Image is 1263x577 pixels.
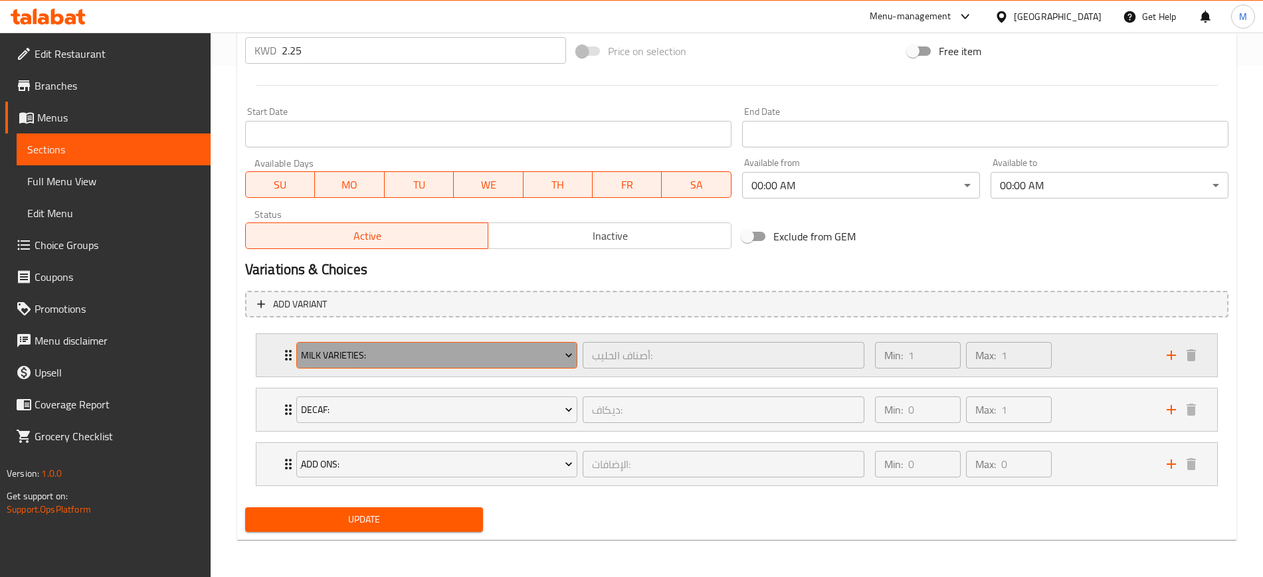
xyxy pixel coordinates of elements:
p: Min: [884,402,903,418]
button: Milk Varieties: [296,342,577,369]
li: Expand [245,437,1228,491]
a: Coverage Report [5,388,211,420]
span: WE [459,175,518,195]
span: M [1239,9,1247,24]
span: Full Menu View [27,173,200,189]
button: add [1161,400,1181,420]
span: Milk Varieties: [301,347,573,364]
button: add [1161,454,1181,474]
h2: Variations & Choices [245,260,1228,280]
button: Decaf: [296,396,577,423]
span: Update [256,511,472,528]
span: MO [320,175,379,195]
a: Coupons [5,261,211,293]
button: delete [1181,345,1201,365]
span: Version: [7,465,39,482]
button: SU [245,171,315,198]
button: ِAdd Ons: [296,451,577,477]
div: [GEOGRAPHIC_DATA] [1014,9,1102,24]
button: TU [385,171,454,198]
a: Promotions [5,293,211,325]
a: Menus [5,102,211,133]
p: Max: [975,402,996,418]
button: TH [524,171,593,198]
span: ِAdd Ons: [301,456,573,473]
button: WE [454,171,523,198]
div: Expand [256,388,1217,431]
div: Expand [256,443,1217,485]
a: Sections [17,133,211,165]
span: Upsell [35,365,200,380]
span: Exclude from GEM [773,228,856,244]
a: Edit Restaurant [5,38,211,70]
span: Get support on: [7,487,68,505]
button: delete [1181,454,1201,474]
span: SU [251,175,310,195]
span: Menu disclaimer [35,333,200,349]
div: Expand [256,334,1217,376]
span: Inactive [494,226,726,246]
a: Branches [5,70,211,102]
button: Inactive [488,222,731,249]
span: Price on selection [608,43,686,59]
a: Edit Menu [17,197,211,229]
p: Min: [884,456,903,472]
span: Choice Groups [35,237,200,253]
p: KWD [254,42,276,58]
span: Edit Menu [27,205,200,221]
span: Free item [939,43,981,59]
span: Branches [35,78,200,94]
span: Active [251,226,484,246]
div: 00:00 AM [991,172,1228,199]
a: Menu disclaimer [5,325,211,357]
button: Update [245,507,483,532]
span: Decaf: [301,402,573,418]
button: SA [662,171,731,198]
a: Grocery Checklist [5,420,211,452]
a: Support.OpsPlatform [7,501,91,518]
span: Coupons [35,269,200,285]
p: Min: [884,347,903,363]
a: Upsell [5,357,211,388]
p: Max: [975,456,996,472]
span: Add variant [273,296,327,313]
p: Max: [975,347,996,363]
span: Promotions [35,301,200,317]
span: TU [390,175,448,195]
div: Menu-management [870,9,951,25]
span: Sections [27,141,200,157]
button: FR [593,171,662,198]
input: Please enter price [282,37,566,64]
span: Menus [37,110,200,125]
span: Edit Restaurant [35,46,200,62]
span: TH [529,175,587,195]
span: Coverage Report [35,396,200,412]
button: Active [245,222,489,249]
span: SA [667,175,726,195]
a: Choice Groups [5,229,211,261]
span: FR [598,175,656,195]
span: 1.0.0 [41,465,62,482]
li: Expand [245,382,1228,437]
button: add [1161,345,1181,365]
li: Expand [245,328,1228,382]
div: 00:00 AM [742,172,980,199]
span: Grocery Checklist [35,428,200,444]
button: delete [1181,400,1201,420]
button: Add variant [245,291,1228,318]
button: MO [315,171,384,198]
a: Full Menu View [17,165,211,197]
